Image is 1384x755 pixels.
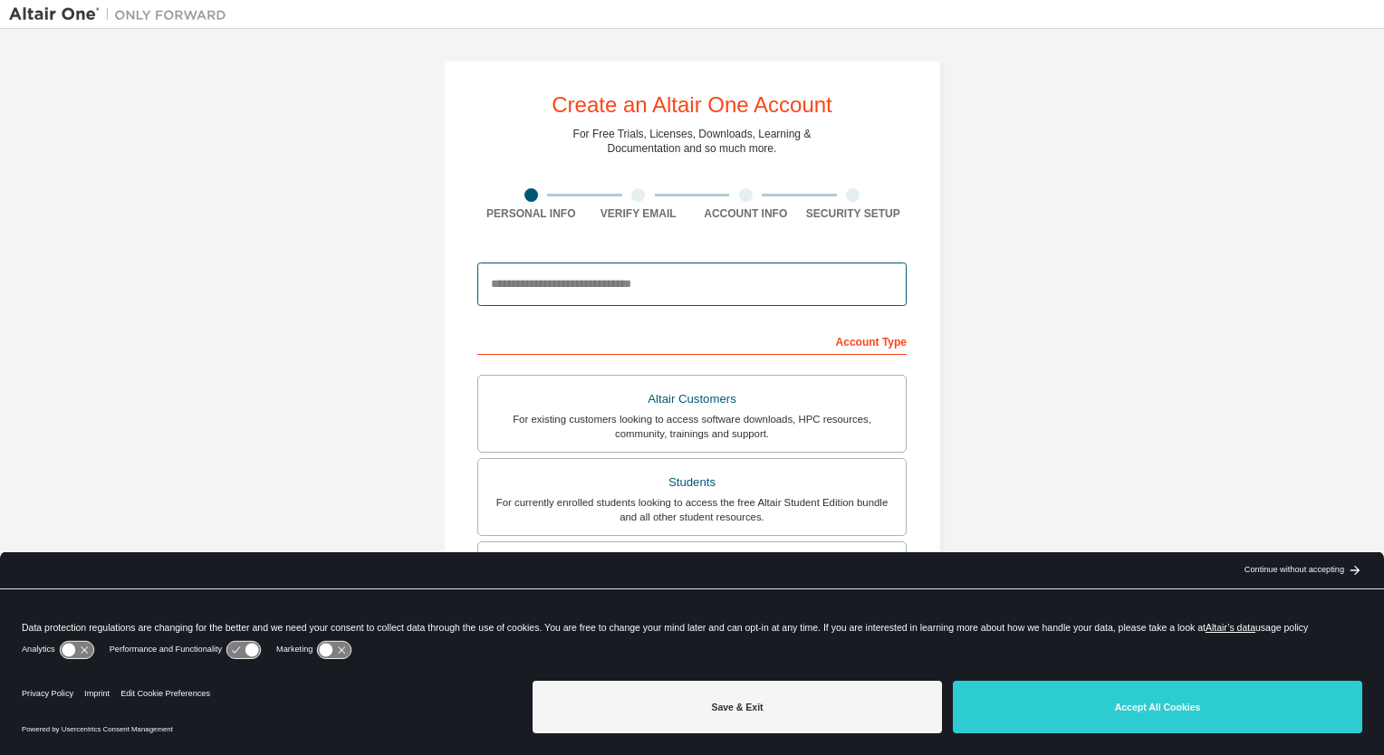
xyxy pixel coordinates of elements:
div: Create an Altair One Account [552,94,832,116]
img: Altair One [9,5,235,24]
div: Account Type [477,326,907,355]
div: Security Setup [800,206,908,221]
div: Account Info [692,206,800,221]
div: Personal Info [477,206,585,221]
div: Altair Customers [489,387,895,412]
div: For Free Trials, Licenses, Downloads, Learning & Documentation and so much more. [573,127,812,156]
div: For existing customers looking to access software downloads, HPC resources, community, trainings ... [489,412,895,441]
div: Verify Email [585,206,693,221]
div: Students [489,470,895,495]
div: For currently enrolled students looking to access the free Altair Student Edition bundle and all ... [489,495,895,524]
